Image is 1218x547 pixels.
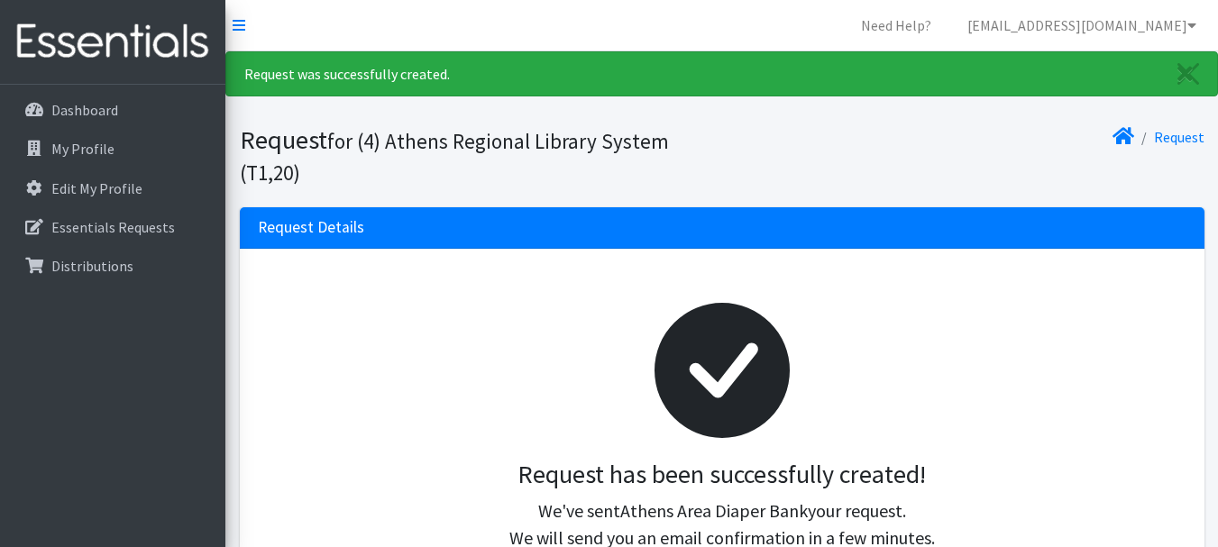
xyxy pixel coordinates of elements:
a: Dashboard [7,92,218,128]
a: Distributions [7,248,218,284]
p: My Profile [51,140,114,158]
a: [EMAIL_ADDRESS][DOMAIN_NAME] [953,7,1211,43]
div: Request was successfully created. [225,51,1218,96]
a: Essentials Requests [7,209,218,245]
h3: Request has been successfully created! [272,460,1172,490]
p: Essentials Requests [51,218,175,236]
a: Request [1154,128,1204,146]
a: Close [1159,52,1217,96]
a: Need Help? [847,7,946,43]
span: Athens Area Diaper Bank [620,499,808,522]
p: Edit My Profile [51,179,142,197]
img: HumanEssentials [7,12,218,72]
p: Distributions [51,257,133,275]
small: for (4) Athens Regional Library System (T1,20) [240,128,669,186]
a: Edit My Profile [7,170,218,206]
h1: Request [240,124,716,187]
p: Dashboard [51,101,118,119]
a: My Profile [7,131,218,167]
h3: Request Details [258,218,364,237]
